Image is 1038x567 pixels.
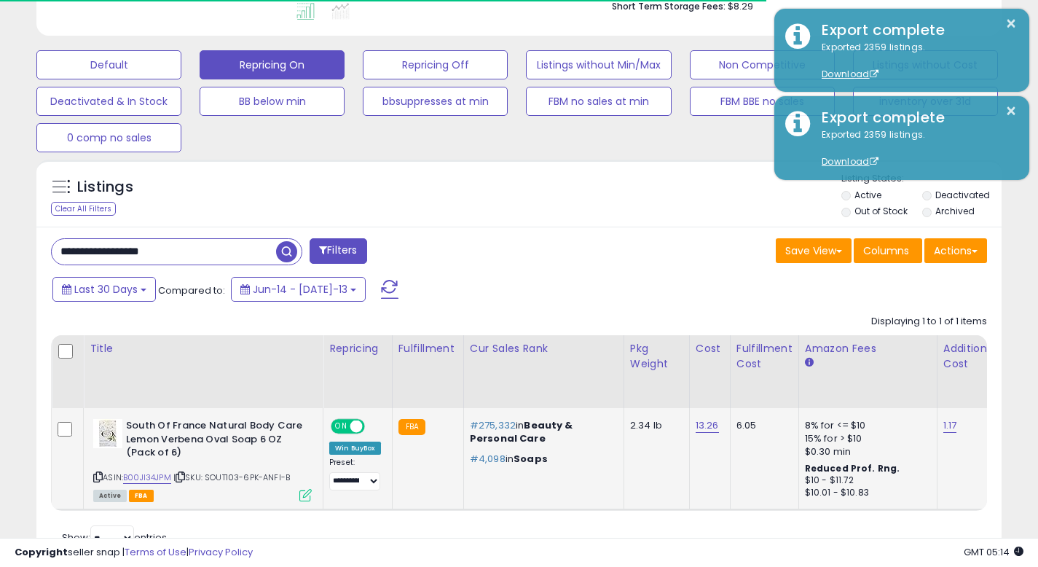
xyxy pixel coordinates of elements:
[363,421,386,433] span: OFF
[924,238,987,263] button: Actions
[935,189,990,201] label: Deactivated
[200,50,345,79] button: Repricing On
[1005,15,1017,33] button: ×
[811,128,1018,169] div: Exported 2359 listings.
[51,202,116,216] div: Clear All Filters
[310,238,366,264] button: Filters
[77,177,133,198] h5: Listings
[15,546,253,560] div: seller snap | |
[805,445,926,458] div: $0.30 min
[200,87,345,116] button: BB below min
[514,452,548,466] span: Soaps
[863,243,909,258] span: Columns
[854,189,881,201] label: Active
[36,87,181,116] button: Deactivated & In Stock
[470,419,613,445] p: in
[470,452,506,466] span: #4,098
[776,238,852,263] button: Save View
[36,123,181,152] button: 0 comp no sales
[129,490,154,502] span: FBA
[1005,102,1017,120] button: ×
[696,418,719,433] a: 13.26
[363,87,508,116] button: bbsuppresses at min
[74,282,138,297] span: Last 30 Days
[943,418,957,433] a: 1.17
[329,442,381,455] div: Win BuyBox
[470,418,516,432] span: #275,332
[93,419,122,448] img: 51XdyO4Xq1L._SL40_.jpg
[871,315,987,329] div: Displaying 1 to 1 of 1 items
[231,277,366,302] button: Jun-14 - [DATE]-13
[62,531,167,544] span: Show: entries
[470,418,573,445] span: Beauty & Personal Care
[470,453,613,466] p: in
[690,50,835,79] button: Non Competitive
[253,282,347,297] span: Jun-14 - [DATE]-13
[329,341,386,356] div: Repricing
[125,545,186,559] a: Terms of Use
[93,419,312,500] div: ASIN:
[736,341,793,372] div: Fulfillment Cost
[736,419,787,432] div: 6.05
[822,68,878,80] a: Download
[805,487,926,499] div: $10.01 - $10.83
[696,341,724,356] div: Cost
[36,50,181,79] button: Default
[805,419,926,432] div: 8% for <= $10
[398,341,457,356] div: Fulfillment
[526,87,671,116] button: FBM no sales at min
[173,472,290,483] span: | SKU: SOUT103-6PK-ANFI-B
[935,205,975,217] label: Archived
[126,419,303,464] b: South Of France Natural Body Care Lemon Verbena Oval Soap 6 OZ (Pack of 6)
[123,472,171,484] a: B00JI34JPM
[805,341,931,356] div: Amazon Fees
[363,50,508,79] button: Repricing Off
[15,545,68,559] strong: Copyright
[329,458,381,490] div: Preset:
[811,20,1018,41] div: Export complete
[805,462,900,474] b: Reduced Prof. Rng.
[189,545,253,559] a: Privacy Policy
[526,50,671,79] button: Listings without Min/Max
[805,432,926,445] div: 15% for > $10
[470,341,618,356] div: Cur Sales Rank
[805,474,926,487] div: $10 - $11.72
[822,155,878,168] a: Download
[93,490,127,502] span: All listings currently available for purchase on Amazon
[964,545,1023,559] span: 2025-08-13 05:14 GMT
[332,421,350,433] span: ON
[854,205,908,217] label: Out of Stock
[630,419,678,432] div: 2.34 lb
[158,283,225,297] span: Compared to:
[398,419,425,435] small: FBA
[854,238,922,263] button: Columns
[811,107,1018,128] div: Export complete
[52,277,156,302] button: Last 30 Days
[690,87,835,116] button: FBM BBE no sales
[943,341,996,372] div: Additional Cost
[90,341,317,356] div: Title
[811,41,1018,82] div: Exported 2359 listings.
[630,341,683,372] div: Pkg Weight
[805,356,814,369] small: Amazon Fees.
